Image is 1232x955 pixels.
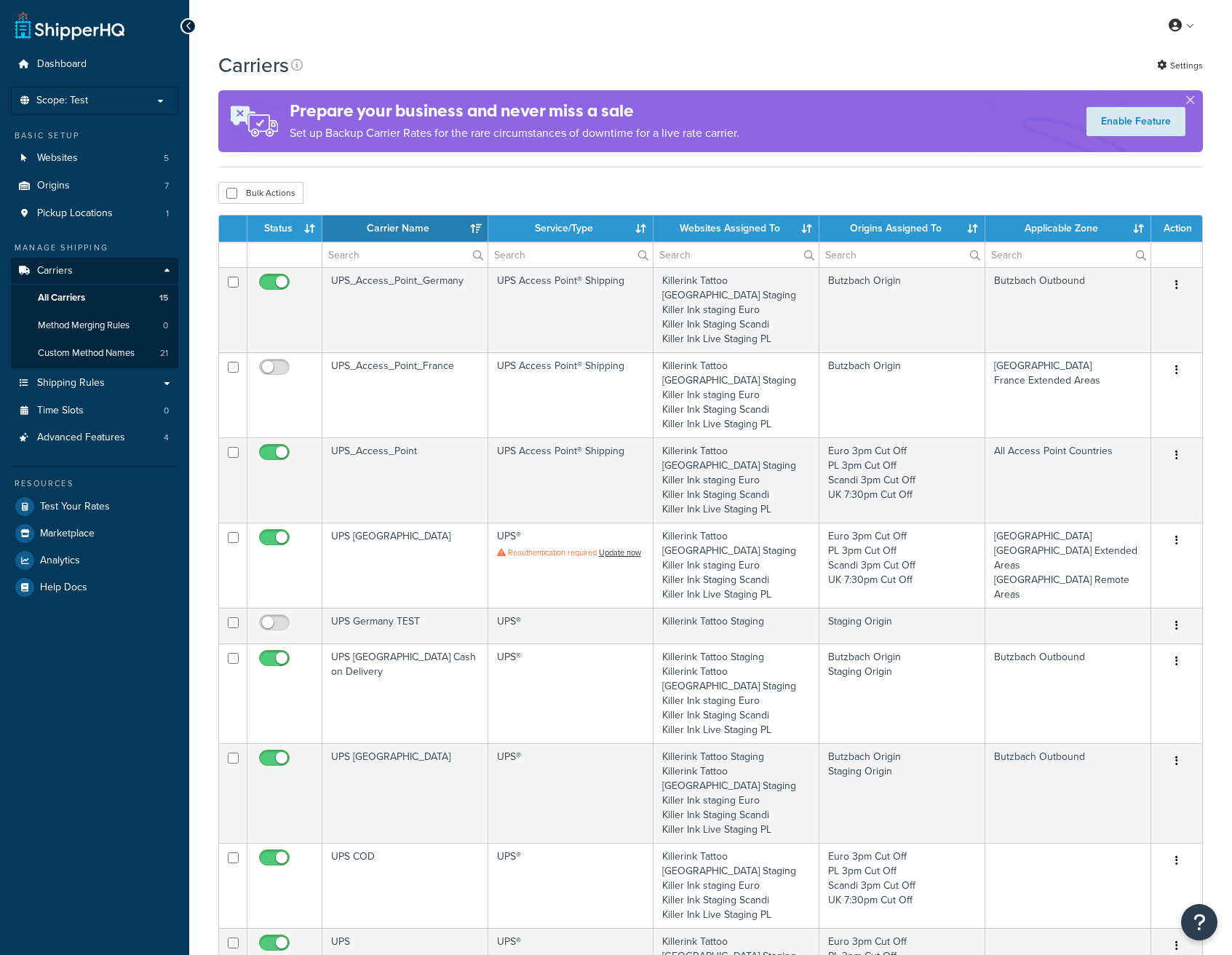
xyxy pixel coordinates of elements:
[164,180,169,192] span: 7
[322,843,488,928] td: UPS COD
[290,123,739,143] p: Set up Backup Carrier Rates for the rare circumstances of downtime for a live rate carrier.
[819,608,985,643] td: Staging Origin
[322,743,488,843] td: UPS [GEOGRAPHIC_DATA]
[11,285,178,312] a: All Carriers 15
[38,347,135,360] span: Custom Method Names
[218,182,303,204] button: Bulk Actions
[322,643,488,743] td: UPS [GEOGRAPHIC_DATA] Cash on Delivery
[488,523,654,608] td: UPS®
[819,215,985,242] th: Origins Assigned To: activate to sort column ascending
[322,437,488,523] td: UPS_Access_Point
[37,377,105,389] span: Shipping Rules
[38,292,85,304] span: All Carriers
[11,340,178,367] li: Custom Method Names
[985,523,1151,608] td: [GEOGRAPHIC_DATA] [GEOGRAPHIC_DATA] Extended Areas [GEOGRAPHIC_DATA] Remote Areas
[11,312,178,339] a: Method Merging Rules 0
[11,547,178,574] a: Analytics
[11,51,178,78] a: Dashboard
[11,397,178,424] li: Time Slots
[819,843,985,928] td: Euro 3pm Cut Off PL 3pm Cut Off Scandi 3pm Cut Off UK 7:30pm Cut Off
[985,352,1151,437] td: [GEOGRAPHIC_DATA] France Extended Areas
[322,242,488,267] input: Search
[37,405,84,417] span: Time Slots
[653,523,819,608] td: Killerink Tattoo [GEOGRAPHIC_DATA] Staging Killer Ink staging Euro Killer Ink Staging Scandi Kill...
[11,130,178,142] div: Basic Setup
[37,58,87,71] span: Dashboard
[247,215,322,242] th: Status: activate to sort column ascending
[599,547,641,558] a: Update now
[11,173,178,199] li: Origins
[37,180,70,192] span: Origins
[819,352,985,437] td: Butzbach Origin
[11,424,178,451] li: Advanced Features
[36,95,88,107] span: Scope: Test
[11,258,178,285] a: Carriers
[11,370,178,397] a: Shipping Rules
[40,555,80,567] span: Analytics
[11,145,178,172] a: Websites 5
[508,547,597,558] span: Reauthentication required
[11,200,178,227] a: Pickup Locations 1
[37,207,113,220] span: Pickup Locations
[322,523,488,608] td: UPS [GEOGRAPHIC_DATA]
[218,51,289,79] h1: Carriers
[164,152,169,165] span: 5
[985,643,1151,743] td: Butzbach Outbound
[37,152,78,165] span: Websites
[653,643,819,743] td: Killerink Tattoo Staging Killerink Tattoo [GEOGRAPHIC_DATA] Staging Killer Ink staging Euro Kille...
[322,608,488,643] td: UPS Germany TEST
[163,320,168,332] span: 0
[159,292,168,304] span: 15
[653,743,819,843] td: Killerink Tattoo Staging Killerink Tattoo [GEOGRAPHIC_DATA] Staging Killer Ink staging Euro Kille...
[985,437,1151,523] td: All Access Point Countries
[653,843,819,928] td: Killerink Tattoo [GEOGRAPHIC_DATA] Staging Killer Ink staging Euro Killer Ink Staging Scandi Kill...
[322,352,488,437] td: UPS_Access_Point_France
[40,582,87,594] span: Help Docs
[290,99,739,123] h4: Prepare your business and never miss a sale
[1151,215,1202,242] th: Action
[322,215,488,242] th: Carrier Name: activate to sort column ascending
[11,242,178,254] div: Manage Shipping
[11,312,178,339] li: Method Merging Rules
[488,352,654,437] td: UPS Access Point® Shipping
[819,437,985,523] td: Euro 3pm Cut Off PL 3pm Cut Off Scandi 3pm Cut Off UK 7:30pm Cut Off
[11,258,178,368] li: Carriers
[160,347,168,360] span: 21
[11,494,178,520] a: Test Your Rates
[488,743,654,843] td: UPS®
[11,520,178,547] li: Marketplace
[11,397,178,424] a: Time Slots 0
[218,90,290,152] img: ad-rules-rateshop-fe6ec290ccb7230408bd80ed9643f0289d75e0ffd9eb532fc0e269fcd187b520.png
[15,11,124,40] a: ShipperHQ Home
[1086,107,1185,136] a: Enable Feature
[819,242,985,267] input: Search
[164,432,169,444] span: 4
[819,743,985,843] td: Butzbach Origin Staging Origin
[1157,55,1203,76] a: Settings
[11,173,178,199] a: Origins 7
[11,340,178,367] a: Custom Method Names 21
[819,267,985,352] td: Butzbach Origin
[37,432,125,444] span: Advanced Features
[985,242,1150,267] input: Search
[37,265,73,277] span: Carriers
[488,267,654,352] td: UPS Access Point® Shipping
[40,501,110,513] span: Test Your Rates
[985,215,1151,242] th: Applicable Zone: activate to sort column ascending
[1181,904,1217,940] button: Open Resource Center
[653,352,819,437] td: Killerink Tattoo [GEOGRAPHIC_DATA] Staging Killer Ink staging Euro Killer Ink Staging Scandi Kill...
[322,267,488,352] td: UPS_Access_Point_Germany
[653,608,819,643] td: Killerink Tattoo Staging
[38,320,130,332] span: Method Merging Rules
[11,574,178,601] a: Help Docs
[11,477,178,490] div: Resources
[488,242,653,267] input: Search
[40,528,95,540] span: Marketplace
[488,608,654,643] td: UPS®
[819,643,985,743] td: Butzbach Origin Staging Origin
[653,267,819,352] td: Killerink Tattoo [GEOGRAPHIC_DATA] Staging Killer Ink staging Euro Killer Ink Staging Scandi Kill...
[488,643,654,743] td: UPS®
